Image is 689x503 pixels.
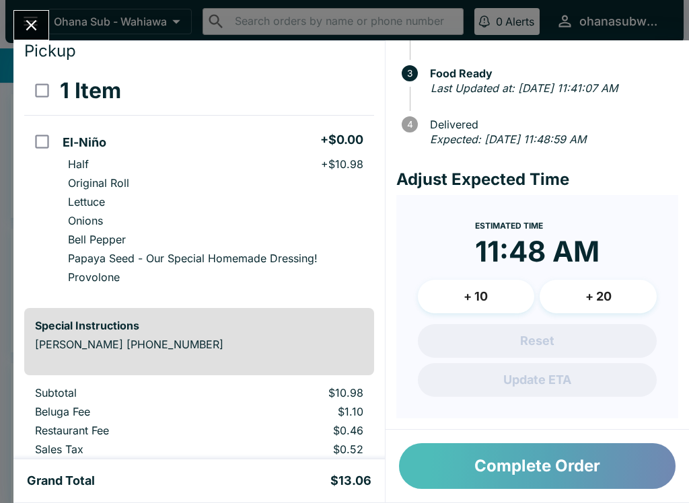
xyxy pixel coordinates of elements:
p: Beluga Fee [35,405,213,418]
h5: + $0.00 [320,132,363,148]
button: + 10 [418,280,535,313]
h3: 1 Item [60,77,121,104]
p: Sales Tax [35,442,213,456]
h4: Adjust Expected Time [396,169,678,190]
table: orders table [24,67,374,297]
span: Pickup [24,41,76,61]
p: $0.46 [234,424,363,437]
p: Bell Pepper [68,233,126,246]
h5: El-Niño [63,134,106,151]
p: Subtotal [35,386,213,399]
span: Food Ready [423,67,678,79]
p: Provolone [68,270,120,284]
text: 3 [407,68,412,79]
text: 4 [406,119,412,130]
p: [PERSON_NAME] [PHONE_NUMBER] [35,338,363,351]
time: 11:48 AM [475,234,600,269]
em: Expected: [DATE] 11:48:59 AM [430,132,586,146]
p: Half [68,157,89,171]
p: Lettuce [68,195,105,208]
p: $10.98 [234,386,363,399]
p: Original Roll [68,176,129,190]
p: $0.52 [234,442,363,456]
h5: $13.06 [330,473,371,489]
em: Last Updated at: [DATE] 11:41:07 AM [431,81,618,95]
button: Close [14,11,48,40]
h6: Special Instructions [35,319,363,332]
h5: Grand Total [27,473,95,489]
span: Delivered [423,118,678,130]
table: orders table [24,386,374,461]
p: Papaya Seed - Our Special Homemade Dressing! [68,251,318,265]
p: + $10.98 [321,157,363,171]
p: Restaurant Fee [35,424,213,437]
button: + 20 [540,280,657,313]
p: $1.10 [234,405,363,418]
span: Estimated Time [475,221,543,231]
button: Complete Order [399,443,676,489]
p: Onions [68,214,103,227]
